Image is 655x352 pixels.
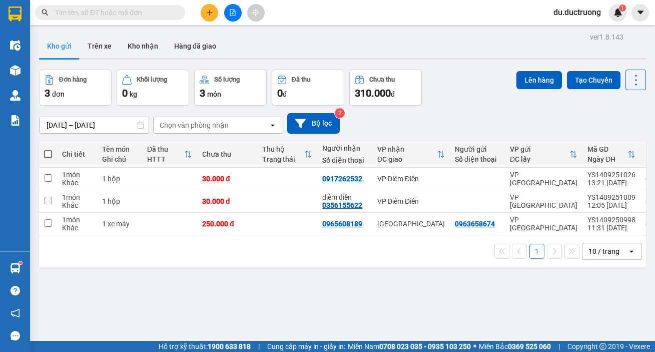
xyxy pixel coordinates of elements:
[377,145,437,153] div: VP nhận
[258,341,260,352] span: |
[590,32,623,43] div: ver 1.8.143
[208,342,251,350] strong: 1900 633 818
[39,70,112,106] button: Đơn hàng3đơn
[377,197,445,205] div: VP Diêm Điền
[599,343,606,350] span: copyright
[160,120,229,130] div: Chọn văn phòng nhận
[206,9,213,16] span: plus
[55,7,173,18] input: Tìm tên, số ĐT hoặc mã đơn
[335,108,345,118] sup: 2
[377,155,437,163] div: ĐC giao
[510,155,569,163] div: ĐC lấy
[372,141,450,168] th: Toggle SortBy
[10,40,21,51] img: warehouse-icon
[510,193,577,209] div: VP [GEOGRAPHIC_DATA]
[147,155,184,163] div: HTTT
[529,244,544,259] button: 1
[322,201,362,209] div: 0356155622
[137,76,167,83] div: Khối lượng
[587,171,635,179] div: YS1409251026
[322,144,367,152] div: Người nhận
[117,70,189,106] button: Khối lượng0kg
[147,145,184,153] div: Đã thu
[120,34,166,58] button: Kho nhận
[510,216,577,232] div: VP [GEOGRAPHIC_DATA]
[194,70,267,106] button: Số lượng3món
[159,341,251,352] span: Hỗ trợ kỹ thuật:
[257,141,317,168] th: Toggle SortBy
[283,90,287,98] span: đ
[379,342,471,350] strong: 0708 023 035 - 0935 103 250
[455,145,500,153] div: Người gửi
[247,4,265,22] button: aim
[587,179,635,187] div: 13:21 [DATE]
[252,9,259,16] span: aim
[516,71,562,89] button: Lên hàng
[587,193,635,201] div: YS1409251009
[62,224,92,232] div: Khác
[455,220,495,228] div: 0963658674
[102,197,137,205] div: 1 hộp
[62,179,92,187] div: Khác
[52,90,65,98] span: đơn
[202,150,252,158] div: Chưa thu
[587,155,627,163] div: Ngày ĐH
[587,145,627,153] div: Mã GD
[587,201,635,209] div: 12:05 [DATE]
[102,145,137,153] div: Tên món
[287,113,340,134] button: Bộ lọc
[510,171,577,187] div: VP [GEOGRAPHIC_DATA]
[142,141,197,168] th: Toggle SortBy
[588,246,619,256] div: 10 / trang
[369,76,395,83] div: Chưa thu
[505,141,582,168] th: Toggle SortBy
[62,171,92,179] div: 1 món
[587,216,635,224] div: YS1409250998
[202,175,252,183] div: 30.000 đ
[627,247,635,255] svg: open
[262,155,304,163] div: Trạng thái
[224,4,242,22] button: file-add
[355,87,391,99] span: 310.000
[80,34,120,58] button: Trên xe
[619,5,626,12] sup: 1
[636,8,645,17] span: caret-down
[267,341,345,352] span: Cung cấp máy in - giấy in:
[11,286,20,295] span: question-circle
[62,216,92,224] div: 1 món
[62,201,92,209] div: Khác
[631,4,649,22] button: caret-down
[510,145,569,153] div: VP gửi
[377,175,445,183] div: VP Diêm Điền
[272,70,344,106] button: Đã thu0đ
[59,76,87,83] div: Đơn hàng
[130,90,137,98] span: kg
[62,193,92,201] div: 1 món
[455,155,500,163] div: Số điện thoại
[322,156,367,164] div: Số điện thoại
[62,150,92,158] div: Chi tiết
[202,197,252,205] div: 30.000 đ
[102,175,137,183] div: 1 hộp
[613,8,622,17] img: icon-new-feature
[202,220,252,228] div: 250.000 đ
[269,121,277,129] svg: open
[40,117,149,133] input: Select a date range.
[102,155,137,163] div: Ghi chú
[620,5,624,12] span: 1
[508,342,551,350] strong: 0369 525 060
[262,145,304,153] div: Thu hộ
[122,87,128,99] span: 0
[11,331,20,340] span: message
[10,263,21,273] img: warehouse-icon
[42,9,49,16] span: search
[102,220,137,228] div: 1 xe máy
[582,141,640,168] th: Toggle SortBy
[348,341,471,352] span: Miền Nam
[39,34,80,58] button: Kho gửi
[229,9,236,16] span: file-add
[200,87,205,99] span: 3
[558,341,560,352] span: |
[391,90,395,98] span: đ
[473,344,476,348] span: ⚪️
